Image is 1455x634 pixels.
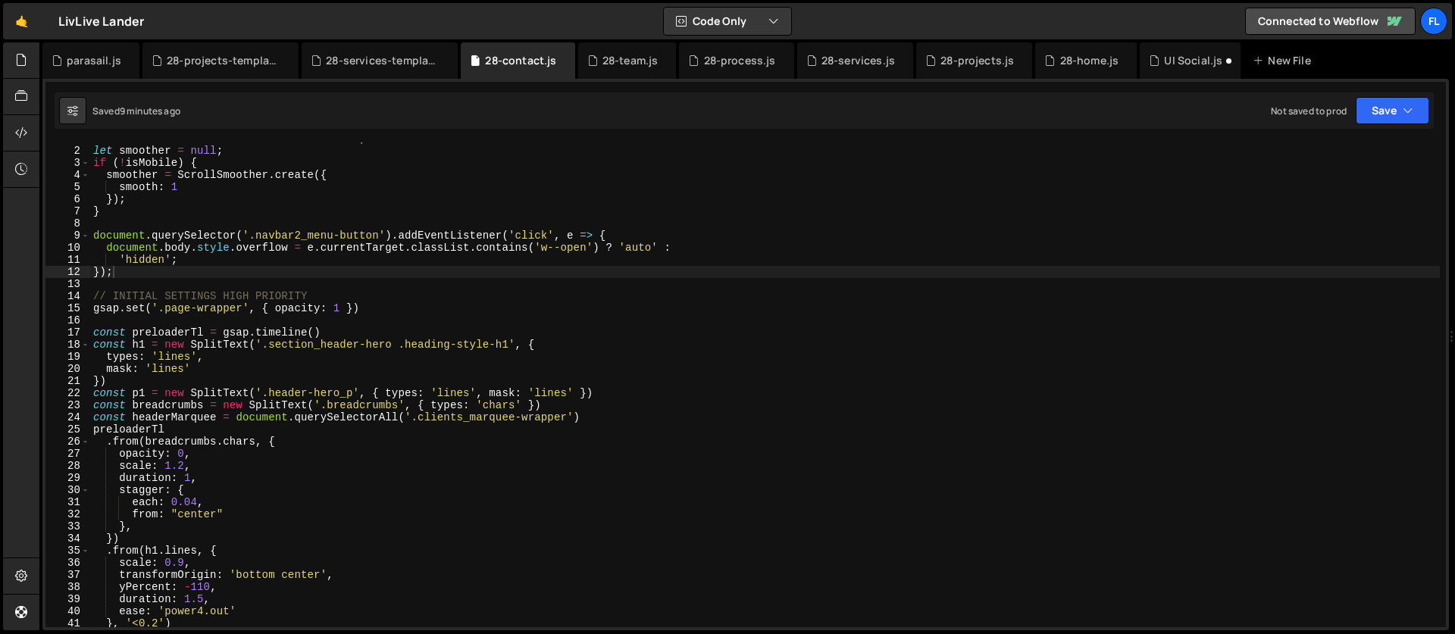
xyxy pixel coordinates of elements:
[45,423,90,436] div: 25
[485,53,556,68] div: 28-contact.js
[45,496,90,508] div: 31
[704,53,776,68] div: 28-process.js
[45,266,90,278] div: 12
[45,472,90,484] div: 29
[45,617,90,629] div: 41
[602,53,659,68] div: 28-team.js
[45,520,90,532] div: 33
[45,217,90,230] div: 8
[45,593,90,605] div: 39
[45,545,90,557] div: 35
[45,569,90,581] div: 37
[45,230,90,242] div: 9
[45,508,90,520] div: 32
[45,278,90,290] div: 13
[821,53,895,68] div: 28-services.js
[45,460,90,472] div: 28
[1271,105,1347,117] div: Not saved to prod
[1253,53,1316,68] div: New File
[45,326,90,339] div: 17
[58,12,144,30] div: LivLive Lander
[326,53,440,68] div: 28-services-template.js
[45,314,90,326] div: 16
[45,302,90,314] div: 15
[45,339,90,351] div: 18
[45,557,90,569] div: 36
[45,254,90,266] div: 11
[664,8,791,35] button: Code Only
[1356,97,1429,124] button: Save
[45,193,90,205] div: 6
[45,387,90,399] div: 22
[45,242,90,254] div: 10
[1420,8,1447,35] a: Fl
[45,532,90,545] div: 34
[45,351,90,363] div: 19
[45,181,90,193] div: 5
[45,363,90,375] div: 20
[45,484,90,496] div: 30
[45,605,90,617] div: 40
[1164,53,1222,68] div: UI Social.js
[940,53,1014,68] div: 28-projects.js
[67,53,121,68] div: parasail.js
[45,290,90,302] div: 14
[3,3,40,39] a: 🤙
[1060,53,1119,68] div: 28-home.js
[1245,8,1416,35] a: Connected to Webflow
[45,436,90,448] div: 26
[45,448,90,460] div: 27
[45,205,90,217] div: 7
[45,581,90,593] div: 38
[45,411,90,423] div: 24
[120,105,180,117] div: 9 minutes ago
[45,169,90,181] div: 4
[45,157,90,169] div: 3
[92,105,180,117] div: Saved
[167,53,280,68] div: 28-projects-template.js
[45,145,90,157] div: 2
[45,399,90,411] div: 23
[45,375,90,387] div: 21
